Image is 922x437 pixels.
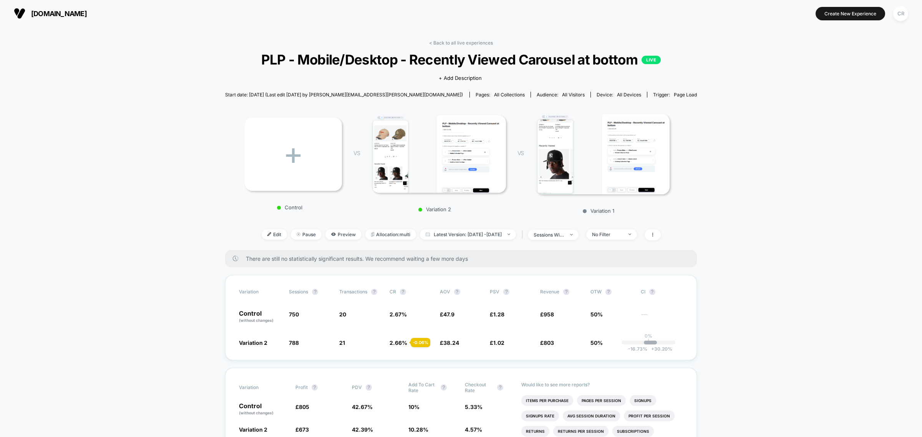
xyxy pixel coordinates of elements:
[647,346,672,352] span: 30.20 %
[563,289,569,295] button: ?
[312,384,318,391] button: ?
[299,426,309,433] span: 673
[497,384,503,391] button: ?
[241,204,338,210] p: Control
[641,289,683,295] span: CI
[366,384,372,391] button: ?
[225,92,463,98] span: Start date: [DATE] (Last edit [DATE] by [PERSON_NAME][EMAIL_ADDRESS][PERSON_NAME][DOMAIN_NAME])
[325,229,362,240] span: Preview
[465,382,493,393] span: Checkout Rate
[590,289,633,295] span: OTW
[651,346,654,352] span: +
[239,310,282,323] p: Control
[365,229,416,240] span: Allocation: multi
[577,395,626,406] li: Pages Per Session
[490,311,504,318] span: £
[605,289,612,295] button: ?
[503,289,509,295] button: ?
[642,56,661,64] p: LIVE
[645,333,652,339] p: 0%
[297,232,300,236] img: end
[562,92,585,98] span: All Visitors
[540,311,554,318] span: £
[521,395,573,406] li: Items Per Purchase
[246,255,682,262] span: There are still no statistically significant results. We recommend waiting a few more days
[440,311,454,318] span: £
[649,289,655,295] button: ?
[249,51,673,68] span: PLP - Mobile/Desktop - Recently Viewed Carousel at bottom
[31,10,87,18] span: [DOMAIN_NAME]
[674,92,697,98] span: Page Load
[628,233,631,235] img: end
[891,6,910,22] button: CR
[590,311,603,318] span: 50%
[371,289,377,295] button: ?
[443,339,459,346] span: 38.24
[441,384,447,391] button: ?
[440,289,450,295] span: AOV
[540,339,554,346] span: £
[390,339,407,346] span: 2.66 %
[368,206,502,212] p: Variation 2
[312,289,318,295] button: ?
[507,233,510,235] img: end
[239,339,267,346] span: Variation 2
[521,426,549,437] li: Returns
[653,92,697,98] div: Trigger:
[267,232,271,236] img: edit
[426,232,430,236] img: calendar
[490,289,499,295] span: PSV
[534,232,564,238] div: sessions with impression
[563,411,620,421] li: Avg Session Duration
[816,7,885,20] button: Create New Experience
[408,426,428,433] span: 10.28 %
[592,232,623,237] div: No Filter
[628,346,647,352] span: -16.73 %
[544,311,554,318] span: 958
[439,74,482,82] span: + Add Description
[590,92,647,98] span: Device:
[440,339,459,346] span: £
[12,7,89,20] button: [DOMAIN_NAME]
[339,289,367,295] span: Transactions
[14,8,25,19] img: Visually logo
[520,229,528,240] span: |
[630,395,656,406] li: Signups
[420,229,516,240] span: Latest Version: [DATE] - [DATE]
[352,426,373,433] span: 42.39 %
[400,289,406,295] button: ?
[262,229,287,240] span: Edit
[411,338,430,347] div: - 0.06 %
[289,339,299,346] span: 788
[352,384,362,390] span: PDV
[239,426,267,433] span: Variation 2
[893,6,908,21] div: CR
[476,92,525,98] div: Pages:
[517,150,524,156] span: VS
[289,289,308,295] span: Sessions
[239,318,274,323] span: (without changes)
[454,289,460,295] button: ?
[531,208,666,214] p: Variation 1
[408,404,420,410] span: 10 %
[239,289,281,295] span: Variation
[624,411,675,421] li: Profit Per Session
[390,289,396,295] span: CR
[443,311,454,318] span: 47.9
[295,404,309,410] span: £
[553,426,609,437] li: Returns Per Session
[465,426,482,433] span: 4.57 %
[521,411,559,421] li: Signups Rate
[494,92,525,98] span: all collections
[544,339,554,346] span: 803
[353,150,360,156] span: VS
[570,234,573,235] img: end
[408,382,437,393] span: Add To Cart Rate
[641,312,683,323] span: ---
[537,92,585,98] div: Audience:
[371,115,506,193] img: Variation 2 main
[339,311,346,318] span: 20
[648,339,649,344] p: |
[371,232,374,237] img: rebalance
[465,404,483,410] span: 5.33 %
